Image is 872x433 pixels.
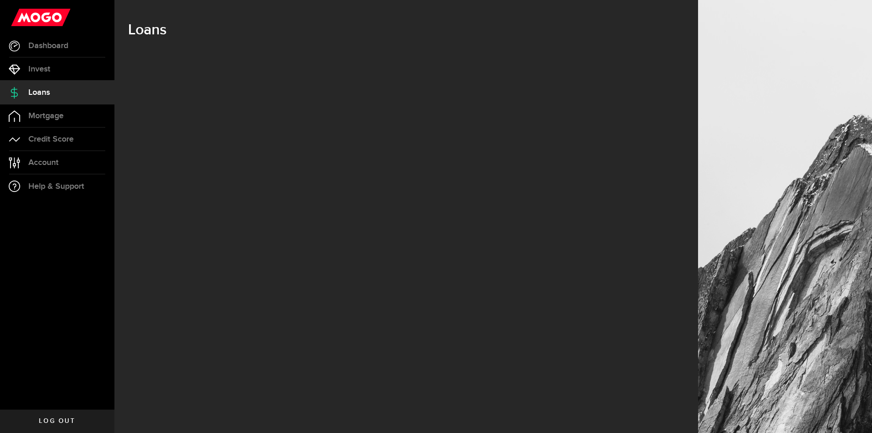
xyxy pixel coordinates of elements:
span: Help & Support [28,182,84,191]
h1: Loans [128,18,684,42]
span: Mortgage [28,112,64,120]
span: Log out [39,418,75,424]
span: Dashboard [28,42,68,50]
span: Credit Score [28,135,74,143]
span: Loans [28,88,50,97]
span: Account [28,159,59,167]
span: Invest [28,65,50,73]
